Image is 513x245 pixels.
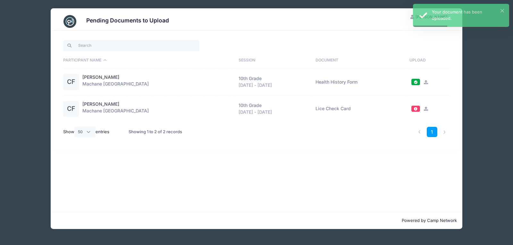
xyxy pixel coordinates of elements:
div: CF [63,101,79,117]
button: × [500,9,504,12]
div: [DATE] - [DATE] [239,109,309,116]
div: Showing 1 to 2 of 2 records [129,125,182,139]
div: Machane [GEOGRAPHIC_DATA] [82,74,232,90]
th: Participant Name: activate to sort column descending [63,52,235,69]
a: CF [63,79,79,85]
img: CampNetwork [63,15,76,28]
div: CF [63,74,79,90]
a: [PERSON_NAME] [82,74,119,81]
div: 10th Grade [239,75,309,82]
div: [DATE] - [DATE] [239,82,309,89]
div: 10th Grade [239,102,309,109]
select: Showentries [74,127,96,137]
label: Show entries [63,127,109,137]
a: [PERSON_NAME] [82,101,119,108]
td: Health History Form [313,69,406,96]
button: [PERSON_NAME] [405,12,453,22]
th: Document: activate to sort column ascending [313,52,406,69]
div: Your document has been uploaded. [432,9,504,21]
a: CF [63,106,79,112]
p: Powered by Camp Network [56,217,457,224]
div: Machane [GEOGRAPHIC_DATA] [82,101,232,117]
h3: Pending Documents to Upload [86,17,169,24]
a: 1 [427,127,437,137]
input: Search [63,40,199,51]
th: Upload: activate to sort column ascending [406,52,450,69]
td: Lice Check Card [313,95,406,122]
th: Session: activate to sort column ascending [236,52,313,69]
